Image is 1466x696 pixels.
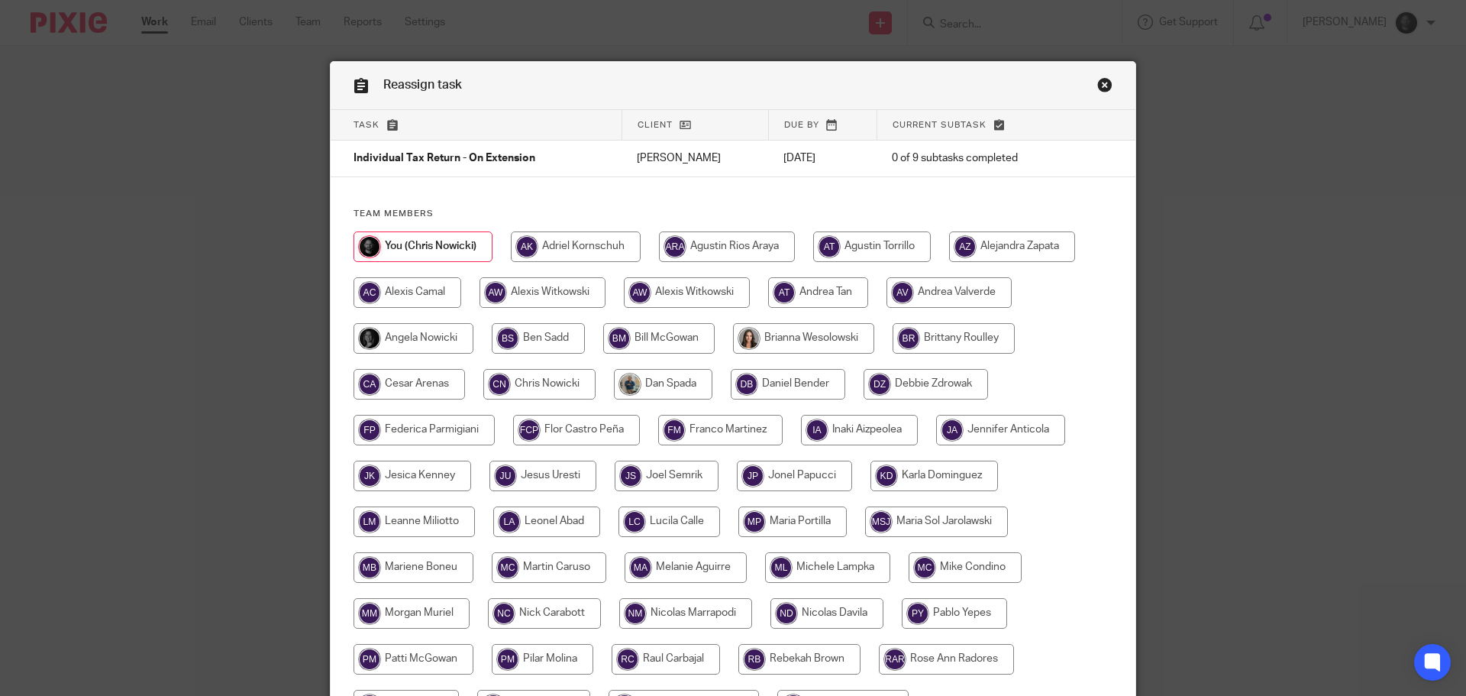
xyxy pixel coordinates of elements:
span: Task [354,121,379,129]
span: Client [638,121,673,129]
p: [PERSON_NAME] [637,151,753,166]
a: Close this dialog window [1097,77,1112,98]
span: Individual Tax Return - On Extension [354,154,535,164]
span: Current subtask [893,121,986,129]
span: Due by [784,121,819,129]
p: [DATE] [783,151,861,166]
td: 0 of 9 subtasks completed [877,141,1077,177]
h4: Team members [354,208,1112,220]
span: Reassign task [383,79,462,91]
